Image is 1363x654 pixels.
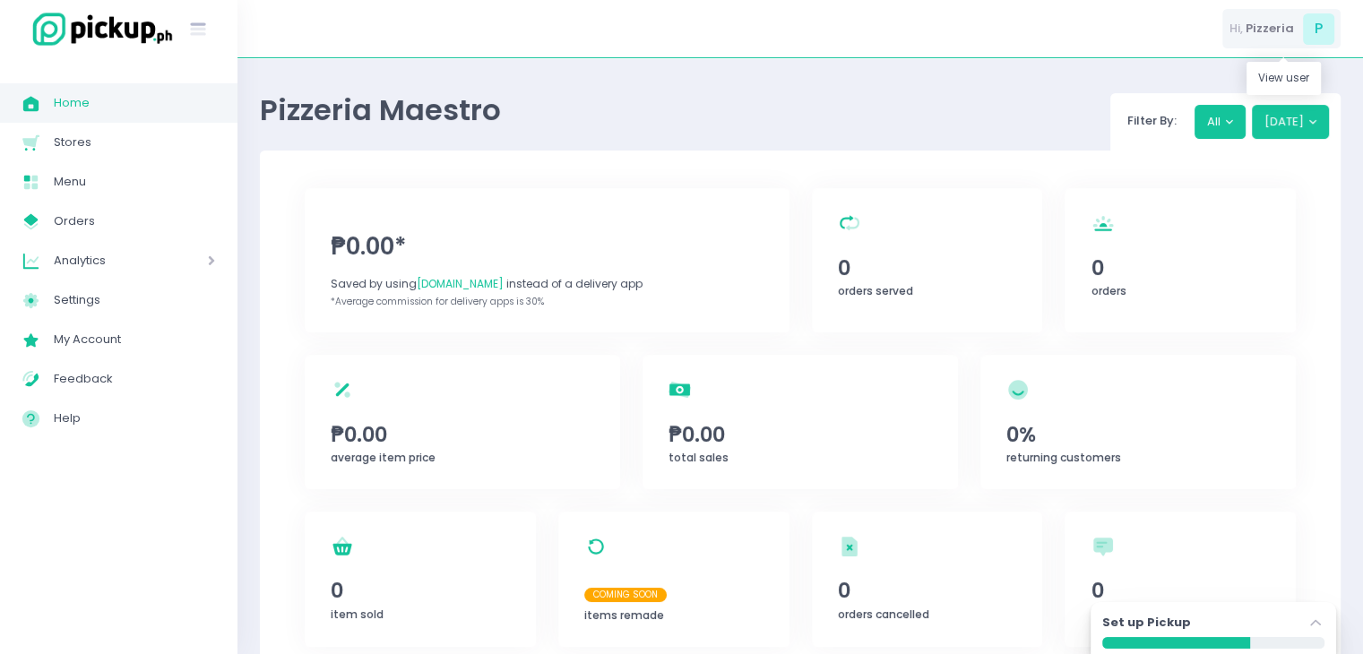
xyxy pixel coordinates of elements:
[22,10,175,48] img: logo
[1091,253,1270,283] span: 0
[669,419,932,450] span: ₱0.00
[417,276,504,291] span: [DOMAIN_NAME]
[812,188,1043,332] a: 0orders served
[1195,105,1247,139] button: All
[305,355,620,489] a: ₱0.00average item price
[1006,450,1121,465] span: returning customers
[54,328,215,351] span: My Account
[1252,105,1330,139] button: [DATE]
[1102,614,1191,632] label: Set up Pickup
[1006,419,1270,450] span: 0%
[643,355,958,489] a: ₱0.00total sales
[1246,20,1294,38] span: Pizzeria
[54,407,215,430] span: Help
[838,283,913,298] span: orders served
[1065,188,1296,332] a: 0orders
[1091,283,1126,298] span: orders
[305,512,536,647] a: 0item sold
[54,249,157,272] span: Analytics
[584,607,664,623] span: items remade
[331,450,436,465] span: average item price
[1303,13,1334,45] span: P
[1229,20,1243,38] span: Hi,
[331,607,384,622] span: item sold
[331,575,509,606] span: 0
[54,288,215,312] span: Settings
[838,607,929,622] span: orders cancelled
[331,295,544,308] span: *Average commission for delivery apps is 30%
[331,419,594,450] span: ₱0.00
[980,355,1296,489] a: 0%returning customers
[54,210,215,233] span: Orders
[54,170,215,194] span: Menu
[331,229,763,264] span: ₱0.00*
[669,450,729,465] span: total sales
[260,90,501,130] span: Pizzeria Maestro
[54,131,215,154] span: Stores
[331,276,763,292] div: Saved by using instead of a delivery app
[1122,112,1183,129] span: Filter By:
[584,588,667,602] span: Coming Soon
[1091,575,1270,606] span: 0
[54,367,215,391] span: Feedback
[838,253,1016,283] span: 0
[1247,62,1321,95] div: View user
[838,575,1016,606] span: 0
[54,91,215,115] span: Home
[812,512,1043,647] a: 0orders cancelled
[1065,512,1296,647] a: 0refunded orders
